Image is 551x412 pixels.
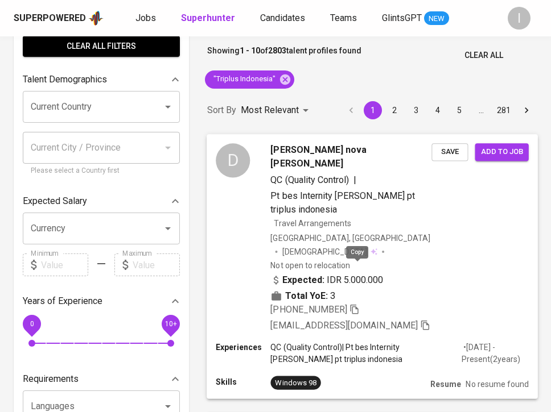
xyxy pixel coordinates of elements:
p: No resume found [466,378,528,389]
span: [PHONE_NUMBER] [270,304,347,315]
button: Save [431,143,468,161]
p: • [DATE] - Present ( 2 years ) [462,342,529,364]
b: Total YoE: [285,289,328,303]
span: Candidates [260,13,305,23]
button: page 1 [364,101,382,119]
span: Clear All [464,48,503,63]
button: Open [160,99,176,115]
span: | [353,173,356,186]
span: 0 [30,320,34,328]
a: Jobs [135,11,158,26]
a: Superpoweredapp logo [14,10,104,27]
b: Superhunter [181,13,235,23]
span: Teams [330,13,357,23]
span: Add to job [481,145,523,159]
button: Add to job [475,143,529,161]
span: [EMAIL_ADDRESS][DOMAIN_NAME] [270,320,418,331]
button: Open [160,220,176,236]
span: "Triplus Indonesia" [205,74,282,85]
p: Resume [430,378,461,389]
div: … [472,105,490,116]
div: Requirements [23,368,180,390]
p: Expected Salary [23,194,87,208]
b: Expected: [282,273,324,287]
p: Skills [216,376,270,387]
button: Go to page 2 [385,101,404,119]
b: 2803 [268,46,286,55]
input: Value [133,253,180,276]
div: Talent Demographics [23,68,180,91]
p: Talent Demographics [23,73,107,86]
nav: pagination navigation [340,101,537,119]
span: Jobs [135,13,156,23]
img: app logo [88,10,104,27]
span: GlintsGPT [382,13,422,23]
span: QC (Quality Control) [270,174,348,185]
a: Candidates [260,11,307,26]
button: Go to page 281 [494,101,514,119]
div: Superpowered [14,12,86,25]
div: Most Relevant [241,100,312,121]
p: Showing of talent profiles found [207,45,361,66]
span: 10+ [165,320,176,328]
span: Travel Arrangements [274,218,351,227]
span: [DEMOGRAPHIC_DATA] [282,245,369,257]
div: D [216,143,250,177]
p: Requirements [23,372,79,386]
span: 3 [330,289,335,303]
span: [PERSON_NAME] nova [PERSON_NAME] [270,143,431,170]
p: Not open to relocation [270,259,349,270]
a: Superhunter [181,11,237,26]
p: Experiences [216,342,270,353]
div: IDR 5.000.000 [270,273,383,287]
p: Please select a Country first [31,165,172,177]
p: QC (Quality Control) | Pt bes Internity [PERSON_NAME] pt triplus indonesia [270,342,461,364]
input: Value [41,253,88,276]
button: Go to page 3 [407,101,425,119]
div: Expected Salary [23,190,180,213]
button: Clear All [460,45,508,66]
p: Sort By [207,103,236,117]
span: Save [437,145,462,159]
div: Windows 98 [275,377,316,388]
button: Go to page 4 [429,101,447,119]
div: [GEOGRAPHIC_DATA], [GEOGRAPHIC_DATA] [270,232,430,243]
span: Clear All filters [32,39,171,53]
p: Years of Experience [23,294,102,308]
a: Teams [330,11,359,26]
a: D[PERSON_NAME] nova [PERSON_NAME]QC (Quality Control)|Pt bes Internity [PERSON_NAME] pt triplus i... [207,135,537,398]
button: Clear All filters [23,36,180,57]
div: Years of Experience [23,290,180,313]
span: Pt bes Internity [PERSON_NAME] pt triplus indonesia [270,190,415,214]
a: GlintsGPT NEW [382,11,449,26]
b: 1 - 10 [240,46,260,55]
button: Go to page 5 [450,101,468,119]
span: NEW [424,13,449,24]
div: "Triplus Indonesia" [205,70,294,89]
p: Most Relevant [241,103,299,117]
div: I [508,7,531,30]
button: Go to next page [517,101,536,119]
